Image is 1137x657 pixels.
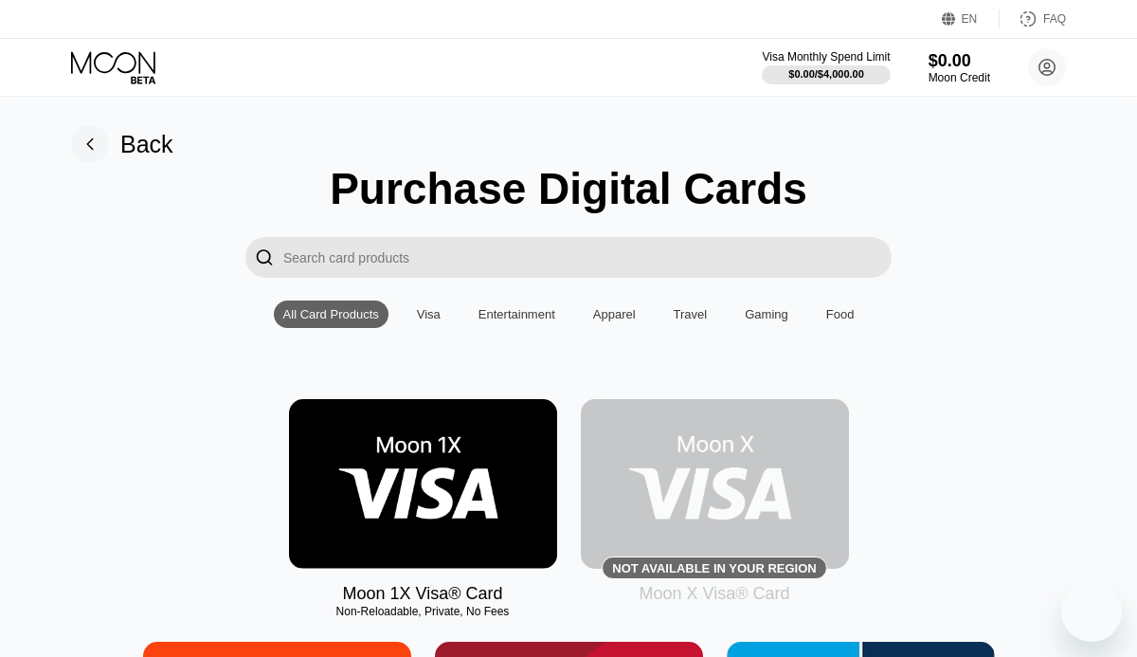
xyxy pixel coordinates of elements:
div:  [255,246,274,268]
div: Travel [674,307,708,321]
div: Food [826,307,855,321]
div: Apparel [584,301,645,328]
div: All Card Products [274,301,388,328]
div: Non-Reloadable, Private, No Fees [289,605,557,618]
div: Visa [407,301,450,328]
div: Moon Credit [929,71,990,84]
div:  [245,237,283,278]
div: FAQ [1043,12,1066,26]
div: Apparel [593,307,636,321]
div: Gaming [745,307,788,321]
div: Not available in your region [581,399,849,569]
div: Back [120,131,173,158]
div: $0.00Moon Credit [929,51,990,84]
div: Visa Monthly Spend Limit [762,50,890,64]
div: Moon X Visa® Card [639,584,789,604]
div: $0.00 / $4,000.00 [788,68,864,80]
div: Moon 1X Visa® Card [342,584,502,604]
div: Entertainment [469,301,565,328]
div: EN [942,9,1000,28]
div: Purchase Digital Cards [330,163,807,214]
div: Food [817,301,864,328]
div: Entertainment [478,307,555,321]
div: $0.00 [929,51,990,71]
div: Gaming [735,301,798,328]
div: FAQ [1000,9,1066,28]
div: EN [962,12,978,26]
div: Travel [664,301,717,328]
div: Visa Monthly Spend Limit$0.00/$4,000.00 [762,50,890,84]
iframe: Button to launch messaging window [1061,581,1122,642]
div: Visa [417,307,441,321]
input: Search card products [283,237,892,278]
div: Not available in your region [612,561,816,575]
div: All Card Products [283,307,379,321]
div: Back [71,125,173,163]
